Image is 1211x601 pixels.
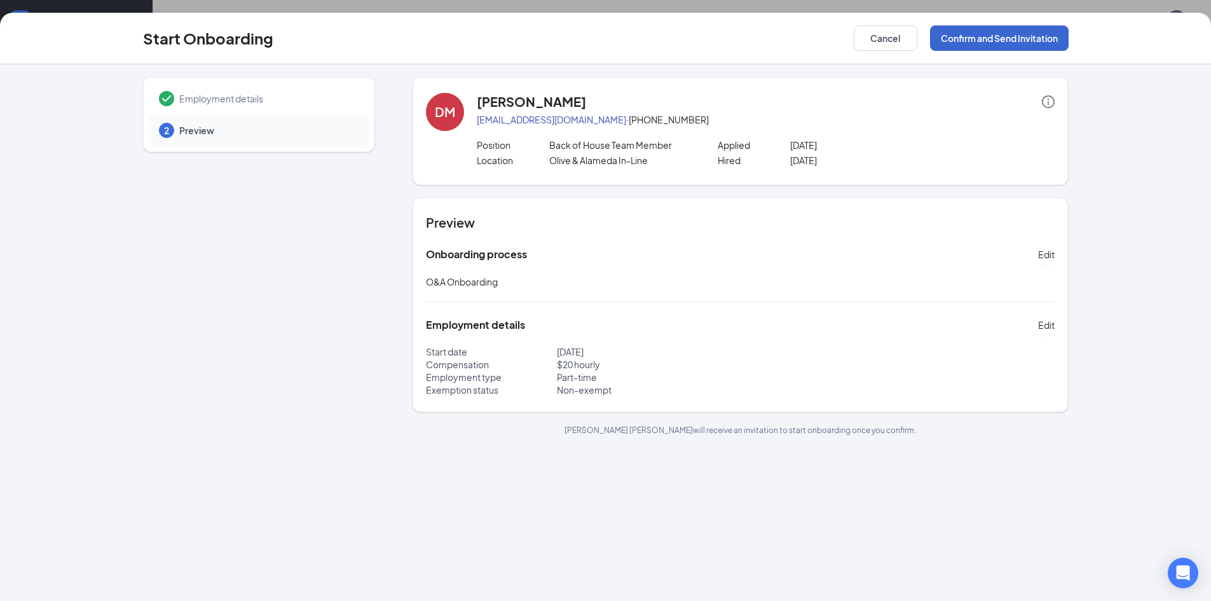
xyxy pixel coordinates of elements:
[413,425,1068,436] p: [PERSON_NAME] [PERSON_NAME] will receive an invitation to start onboarding once you confirm.
[930,25,1069,51] button: Confirm and Send Invitation
[1038,319,1055,331] span: Edit
[790,139,934,151] p: [DATE]
[549,139,694,151] p: Back of House Team Member
[159,91,174,106] svg: Checkmark
[1038,248,1055,261] span: Edit
[1168,558,1198,588] div: Open Intercom Messenger
[557,371,741,383] p: Part-time
[164,124,169,137] span: 2
[426,345,557,358] p: Start date
[426,371,557,383] p: Employment type
[426,214,1055,231] h4: Preview
[1042,95,1055,108] span: info-circle
[426,383,557,396] p: Exemption status
[790,154,934,167] p: [DATE]
[179,92,356,105] span: Employment details
[143,27,273,49] h3: Start Onboarding
[718,139,790,151] p: Applied
[477,139,549,151] p: Position
[557,383,741,396] p: Non-exempt
[426,318,525,332] h5: Employment details
[477,113,1055,126] p: · [PHONE_NUMBER]
[854,25,917,51] button: Cancel
[1038,244,1055,265] button: Edit
[477,93,586,111] h4: [PERSON_NAME]
[426,358,557,371] p: Compensation
[426,276,498,287] span: O&A Onboarding
[477,114,626,125] a: [EMAIL_ADDRESS][DOMAIN_NAME]
[426,247,527,261] h5: Onboarding process
[549,154,694,167] p: Olive & Alameda In-Line
[1038,315,1055,335] button: Edit
[557,345,741,358] p: [DATE]
[435,103,455,121] div: DM
[557,358,741,371] p: $ 20 hourly
[477,154,549,167] p: Location
[718,154,790,167] p: Hired
[179,124,356,137] span: Preview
